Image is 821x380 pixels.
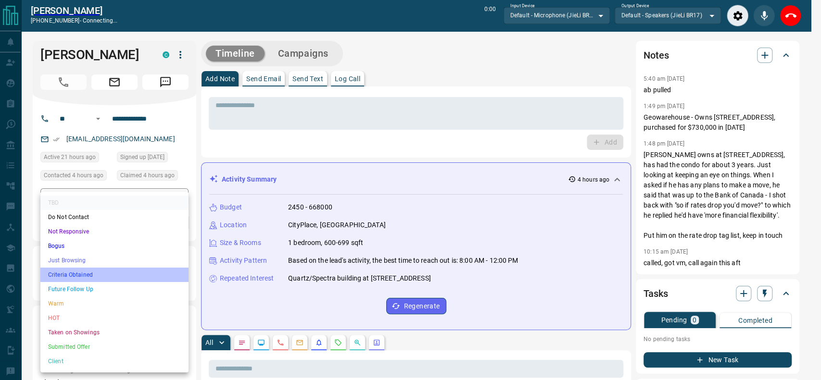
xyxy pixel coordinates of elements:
li: Warm [40,296,189,311]
li: Do Not Contact [40,210,189,224]
li: Not Responsive [40,224,189,239]
li: Future Follow Up [40,282,189,296]
li: Taken on Showings [40,325,189,340]
li: Criteria Obtained [40,268,189,282]
li: Just Browsing [40,253,189,268]
li: Submitted Offer [40,340,189,354]
li: Bogus [40,239,189,253]
li: HOT [40,311,189,325]
li: Client [40,354,189,368]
